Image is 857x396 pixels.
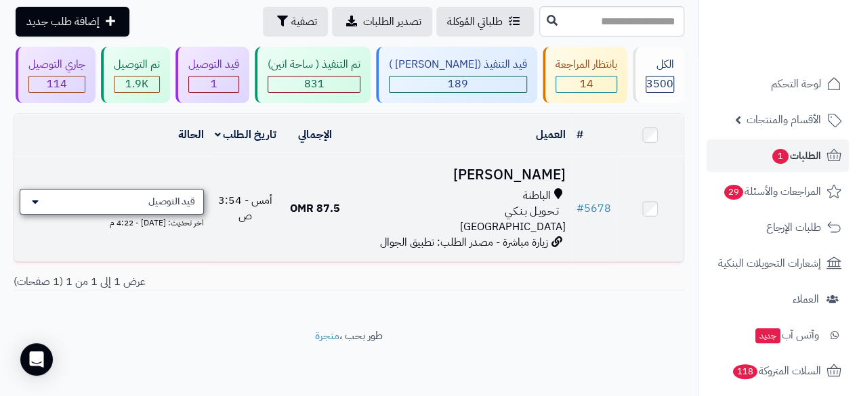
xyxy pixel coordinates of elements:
[460,219,566,235] span: [GEOGRAPHIC_DATA]
[707,283,849,315] a: العملاء
[577,200,611,217] a: #5678
[114,57,160,72] div: تم التوصيل
[630,47,687,103] a: الكل3500
[646,57,674,72] div: الكل
[707,175,849,208] a: المراجعات والأسئلة29
[20,343,53,376] div: Open Intercom Messenger
[98,47,173,103] a: تم التوصيل 1.9K
[765,35,844,63] img: logo-2.png
[707,211,849,244] a: طلبات الإرجاع
[389,57,527,72] div: قيد التنفيذ ([PERSON_NAME] )
[755,328,780,343] span: جديد
[772,149,789,164] span: 1
[26,14,100,30] span: إضافة طلب جديد
[3,274,349,290] div: عرض 1 إلى 1 من 1 (1 صفحات)
[646,76,673,92] span: 3500
[263,7,328,37] button: تصفية
[148,195,195,208] span: قيد التوصيل
[707,319,849,351] a: وآتس آبجديد
[390,76,526,92] div: 189
[20,215,204,229] div: اخر تحديث: [DATE] - 4:22 م
[580,76,593,92] span: 14
[13,47,98,103] a: جاري التوصيل 114
[577,200,584,217] span: #
[556,76,616,92] div: 14
[211,76,217,92] span: 1
[577,127,583,143] a: #
[707,68,849,100] a: لوحة التحكم
[315,328,339,344] a: متجرة
[354,167,566,183] h3: [PERSON_NAME]
[707,247,849,280] a: إشعارات التحويلات البنكية
[447,14,503,30] span: طلباتي المُوكلة
[707,139,849,172] a: الطلبات1
[304,76,325,92] span: 831
[188,57,239,72] div: قيد التوصيل
[252,47,373,103] a: تم التنفيذ ( ساحة اتين) 831
[298,127,332,143] a: الإجمالي
[268,57,360,72] div: تم التنفيذ ( ساحة اتين)
[540,47,630,103] a: بانتظار المراجعة 14
[363,14,421,30] span: تصدير الطلبات
[47,76,67,92] span: 114
[373,47,540,103] a: قيد التنفيذ ([PERSON_NAME] ) 189
[556,57,617,72] div: بانتظار المراجعة
[771,146,821,165] span: الطلبات
[16,7,129,37] a: إضافة طلب جديد
[754,326,819,345] span: وآتس آب
[448,76,468,92] span: 189
[793,290,819,309] span: العملاء
[28,57,85,72] div: جاري التوصيل
[291,14,317,30] span: تصفية
[290,200,340,217] span: 87.5 OMR
[215,127,276,143] a: تاريخ الطلب
[523,188,551,204] span: الباطنة
[268,76,360,92] div: 831
[747,110,821,129] span: الأقسام والمنتجات
[733,364,757,379] span: 118
[718,254,821,273] span: إشعارات التحويلات البنكية
[732,361,821,380] span: السلات المتروكة
[178,127,204,143] a: الحالة
[29,76,85,92] div: 114
[380,234,548,250] span: زيارة مباشرة - مصدر الطلب: تطبيق الجوال
[766,218,821,237] span: طلبات الإرجاع
[505,204,559,219] span: تـحـويـل بـنـكـي
[707,355,849,387] a: السلات المتروكة118
[436,7,534,37] a: طلباتي المُوكلة
[332,7,432,37] a: تصدير الطلبات
[218,192,272,224] span: أمس - 3:54 ص
[114,76,159,92] div: 1916
[771,74,821,93] span: لوحة التحكم
[189,76,238,92] div: 1
[723,182,821,201] span: المراجعات والأسئلة
[724,185,743,200] span: 29
[125,76,148,92] span: 1.9K
[173,47,252,103] a: قيد التوصيل 1
[536,127,566,143] a: العميل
